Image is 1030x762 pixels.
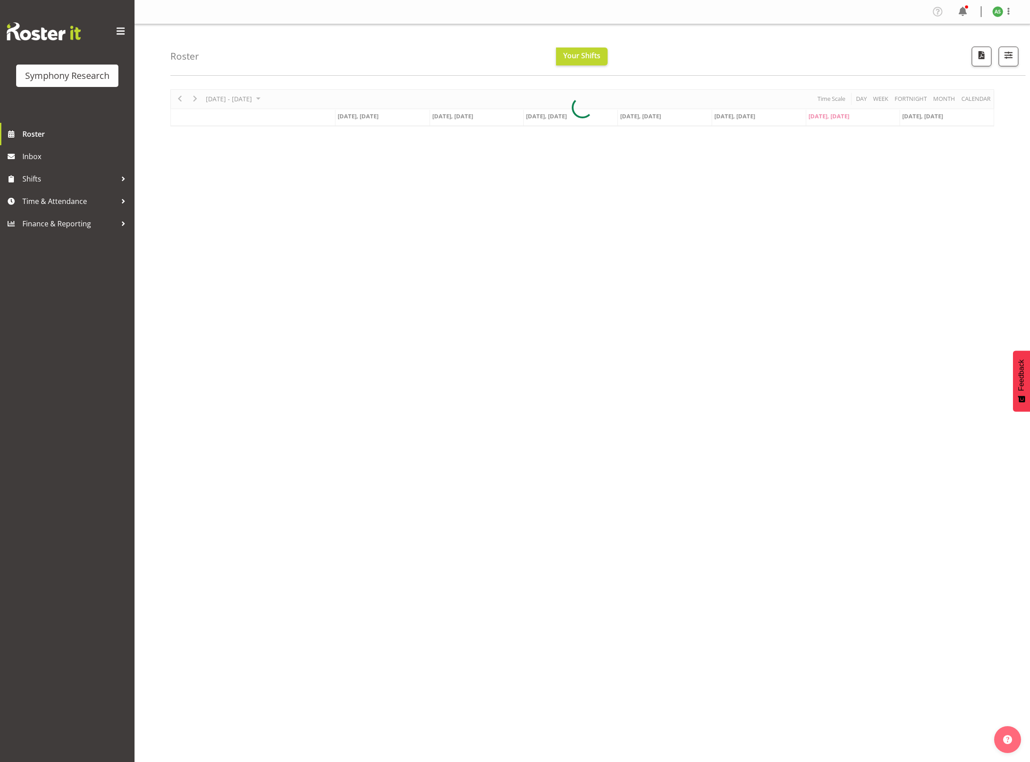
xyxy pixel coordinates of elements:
span: Finance & Reporting [22,217,117,230]
span: Roster [22,127,130,141]
button: Feedback - Show survey [1013,351,1030,411]
img: Rosterit website logo [7,22,81,40]
span: Your Shifts [563,51,600,61]
img: help-xxl-2.png [1003,735,1012,744]
h4: Roster [170,51,199,61]
span: Shifts [22,172,117,186]
button: Your Shifts [556,48,608,65]
span: Inbox [22,150,130,163]
button: Filter Shifts [999,47,1018,66]
div: Symphony Research [25,69,109,82]
button: Download a PDF of the roster according to the set date range. [972,47,991,66]
img: ange-steiger11422.jpg [992,6,1003,17]
span: Feedback [1017,359,1026,391]
span: Time & Attendance [22,195,117,208]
